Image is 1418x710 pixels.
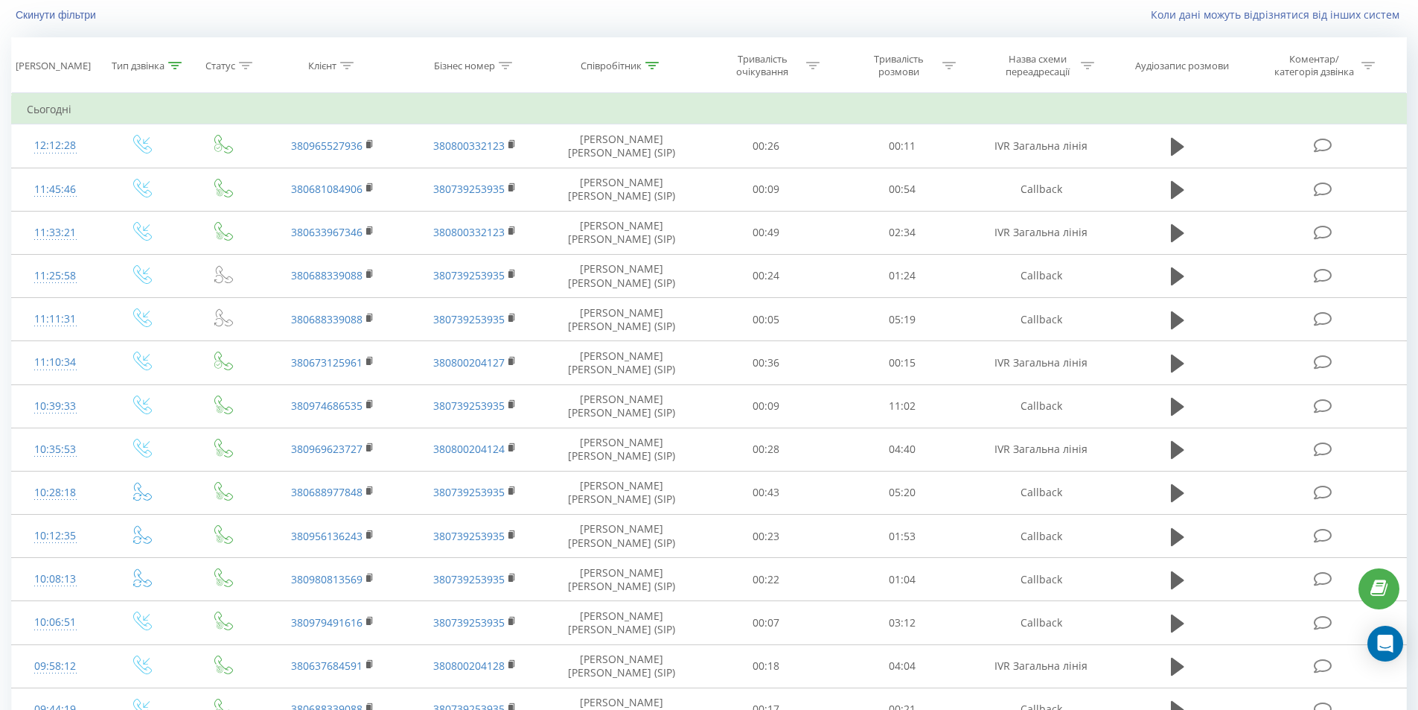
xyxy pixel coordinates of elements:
td: [PERSON_NAME] [PERSON_NAME] (SIP) [546,341,698,384]
div: Назва схеми переадресації [997,53,1077,78]
div: 10:35:53 [27,435,84,464]
a: 380800332123 [433,139,505,153]
td: 03:12 [834,601,971,644]
td: [PERSON_NAME] [PERSON_NAME] (SIP) [546,428,698,471]
a: 380688977848 [291,485,363,499]
a: 380681084906 [291,182,363,196]
a: 380739253935 [433,399,505,413]
td: 00:15 [834,341,971,384]
a: 380688339088 [291,312,363,326]
td: Callback [970,168,1111,211]
div: Тривалість очікування [723,53,802,78]
td: [PERSON_NAME] [PERSON_NAME] (SIP) [546,471,698,514]
td: Callback [970,558,1111,601]
td: [PERSON_NAME] [PERSON_NAME] (SIP) [546,384,698,428]
a: 380965527936 [291,139,363,153]
a: 380974686535 [291,399,363,413]
td: 04:40 [834,428,971,471]
div: Співробітник [581,60,642,72]
td: 01:53 [834,515,971,558]
a: 380739253935 [433,485,505,499]
td: 00:23 [698,515,834,558]
td: [PERSON_NAME] [PERSON_NAME] (SIP) [546,211,698,254]
a: 380800204128 [433,659,505,673]
a: 380688339088 [291,268,363,282]
div: 10:06:51 [27,608,84,637]
a: 380739253935 [433,182,505,196]
td: 11:02 [834,384,971,428]
a: 380739253935 [433,268,505,282]
td: Callback [970,254,1111,297]
div: 11:25:58 [27,262,84,291]
td: Callback [970,298,1111,341]
td: 00:54 [834,168,971,211]
a: 380739253935 [433,312,505,326]
td: [PERSON_NAME] [PERSON_NAME] (SIP) [546,558,698,601]
a: 380980813569 [291,572,363,586]
td: IVR Загальна лінія [970,211,1111,254]
td: 00:43 [698,471,834,514]
td: [PERSON_NAME] [PERSON_NAME] (SIP) [546,601,698,644]
td: 01:24 [834,254,971,297]
a: 380800332123 [433,225,505,239]
div: 11:10:34 [27,348,84,377]
div: Тип дзвінка [112,60,165,72]
td: 00:28 [698,428,834,471]
td: [PERSON_NAME] [PERSON_NAME] (SIP) [546,644,698,688]
a: 380979491616 [291,615,363,630]
div: 12:12:28 [27,131,84,160]
td: [PERSON_NAME] [PERSON_NAME] (SIP) [546,168,698,211]
a: 380956136243 [291,529,363,543]
td: 04:04 [834,644,971,688]
a: 380673125961 [291,355,363,370]
div: 11:11:31 [27,305,84,334]
td: Callback [970,384,1111,428]
td: 01:04 [834,558,971,601]
td: 00:09 [698,168,834,211]
td: Callback [970,601,1111,644]
div: Open Intercom Messenger [1367,626,1403,662]
td: 00:26 [698,124,834,168]
a: Коли дані можуть відрізнятися вiд інших систем [1151,7,1407,22]
div: Коментар/категорія дзвінка [1271,53,1358,78]
div: 11:33:21 [27,218,84,247]
a: 380633967346 [291,225,363,239]
div: Клієнт [308,60,336,72]
a: 380969623727 [291,442,363,456]
td: 05:19 [834,298,971,341]
td: 00:09 [698,384,834,428]
td: 05:20 [834,471,971,514]
td: Сьогодні [12,95,1407,124]
td: [PERSON_NAME] [PERSON_NAME] (SIP) [546,124,698,168]
td: IVR Загальна лінія [970,644,1111,688]
td: [PERSON_NAME] [PERSON_NAME] (SIP) [546,515,698,558]
a: 380739253935 [433,572,505,586]
td: IVR Загальна лінія [970,124,1111,168]
td: [PERSON_NAME] [PERSON_NAME] (SIP) [546,254,698,297]
td: 00:36 [698,341,834,384]
button: Скинути фільтри [11,8,103,22]
a: 380800204124 [433,442,505,456]
td: Callback [970,515,1111,558]
td: 00:22 [698,558,834,601]
div: 09:58:12 [27,652,84,681]
div: 11:45:46 [27,175,84,204]
div: [PERSON_NAME] [16,60,91,72]
a: 380739253935 [433,615,505,630]
td: 00:24 [698,254,834,297]
td: 00:11 [834,124,971,168]
td: IVR Загальна лінія [970,428,1111,471]
a: 380739253935 [433,529,505,543]
td: 00:18 [698,644,834,688]
div: Статус [205,60,235,72]
div: Аудіозапис розмови [1135,60,1229,72]
div: 10:12:35 [27,522,84,551]
td: 02:34 [834,211,971,254]
div: 10:28:18 [27,478,84,507]
td: Callback [970,471,1111,514]
div: 10:39:33 [27,392,84,421]
td: IVR Загальна лінія [970,341,1111,384]
a: 380637684591 [291,659,363,673]
td: [PERSON_NAME] [PERSON_NAME] (SIP) [546,298,698,341]
td: 00:49 [698,211,834,254]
